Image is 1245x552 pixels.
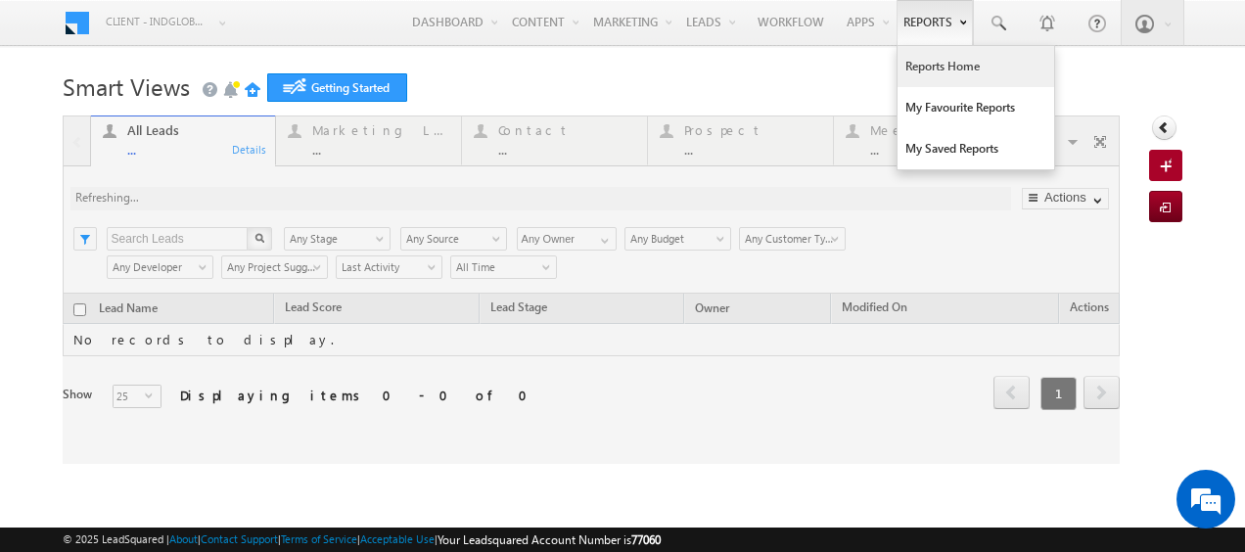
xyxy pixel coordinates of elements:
[898,87,1054,128] a: My Favourite Reports
[898,46,1054,87] a: Reports Home
[281,532,357,545] a: Terms of Service
[63,70,190,102] span: Smart Views
[106,12,208,31] span: Client - indglobal1 (77060)
[63,530,661,549] span: © 2025 LeadSquared | | | | |
[201,532,278,545] a: Contact Support
[267,73,407,102] a: Getting Started
[438,532,661,547] span: Your Leadsquared Account Number is
[169,532,198,545] a: About
[631,532,661,547] span: 77060
[360,532,435,545] a: Acceptable Use
[898,128,1054,169] a: My Saved Reports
